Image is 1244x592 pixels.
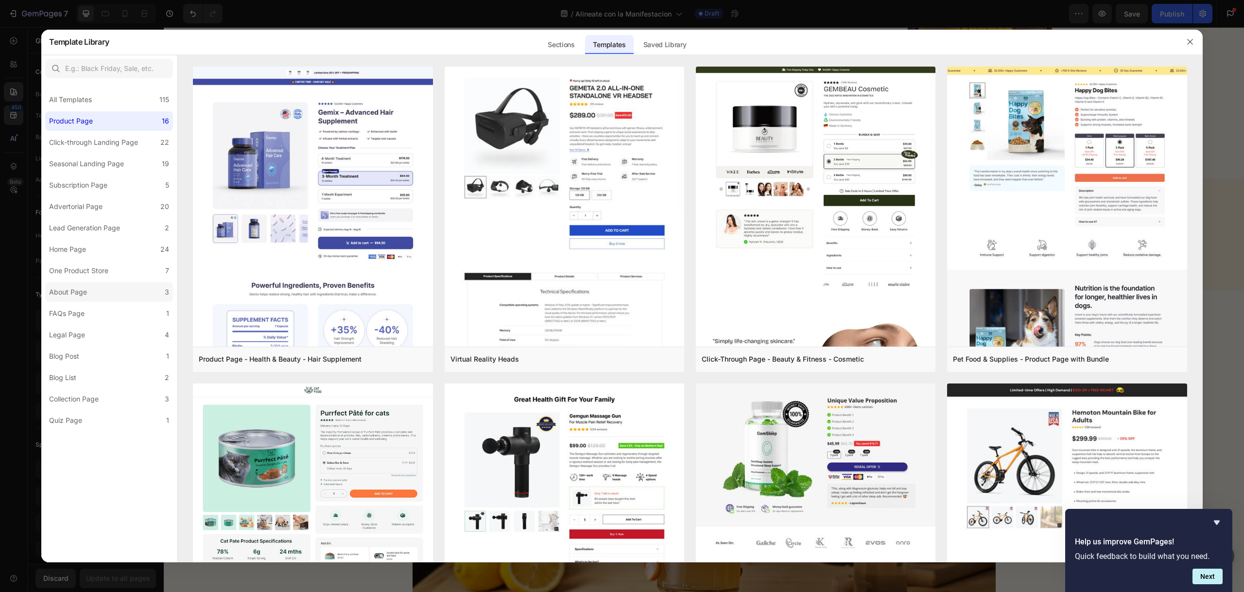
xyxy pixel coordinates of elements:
[283,220,384,232] h3: Digestive health
[1075,552,1223,561] p: Quick feedback to build what you need.
[1075,536,1223,548] h2: Help us improve GemPages!
[160,137,169,148] div: 22
[49,372,76,383] div: Blog List
[49,286,87,298] div: About Page
[294,18,345,31] div: Shop Now
[49,415,82,426] div: Quiz Page
[266,45,346,57] p: Gut-Friendly Probiotics
[49,265,108,277] div: One Product Store
[1075,517,1223,584] div: Help us improve GemPages!
[159,94,169,105] div: 115
[165,393,169,405] div: 3
[199,353,362,365] div: Product Page - Health & Beauty - Hair Supplement
[165,286,169,298] div: 3
[165,179,169,191] div: 5
[450,353,519,365] div: Virtual Reality Heads
[166,350,169,362] div: 1
[702,353,864,365] div: Click-Through Page - Beauty & Fitness - Cosmetic
[49,244,86,255] div: Home Page
[162,158,169,170] div: 19
[49,137,138,148] div: Click-through Landing Page
[49,94,92,105] div: All Templates
[160,201,169,212] div: 20
[165,265,169,277] div: 7
[166,308,169,319] div: 1
[549,303,824,343] p: Kombucha is a fermented tea beverage that has been enjoyed for centuries, with roots tracing back...
[165,372,169,383] div: 2
[1211,517,1223,528] button: Hide survey
[49,222,120,234] div: Lead Generation Page
[249,302,484,354] h2: Unraveling the Kombucha Mystery
[953,353,1109,365] div: Pet Food & Supplies - Product Page with Bundle
[49,308,85,319] div: FAQs Page
[582,220,683,232] h3: Immunity boost
[162,115,169,127] div: 16
[160,244,169,255] div: 24
[49,158,124,170] div: Seasonal Landing Page
[49,329,85,341] div: Legal Page
[49,29,109,54] h2: Template Library
[45,59,173,78] input: E.g.: Black Friday, Sale, etc.
[249,175,832,198] h2: Benefits of Kombucha
[254,13,385,36] a: Shop Now
[432,220,533,232] h3: Mental health
[731,220,832,232] h3: Diabetes treatment
[49,350,79,362] div: Blog Post
[585,35,633,54] div: Templates
[165,222,169,234] div: 2
[165,329,169,341] div: 4
[540,35,582,54] div: Sections
[266,86,346,98] p: Antioxidant-Rich
[636,35,694,54] div: Saved Library
[49,201,103,212] div: Advertorial Page
[249,370,832,590] img: gempages_432750572815254551-4bb907ca-f9e8-4efe-b7f9-5d473859e043.jpg
[166,415,169,426] div: 1
[266,66,346,77] p: Natural Energy Boost
[49,179,107,191] div: Subscription Page
[1192,569,1223,584] button: Next question
[49,115,93,127] div: Product Page
[49,393,99,405] div: Collection Page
